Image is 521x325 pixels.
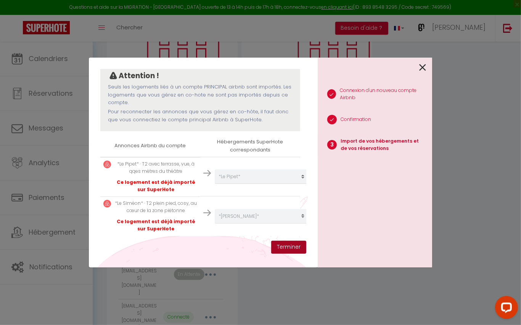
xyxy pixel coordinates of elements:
[115,161,197,175] p: *Le Pipet* · T2 avec terrasse, vue, à qqes mètres du théâtre
[108,83,293,106] p: Seuls les logements liés à un compte PRINCIPAL airbnb sont importés. Les logements que vous gérez...
[271,241,306,254] button: Terminer
[100,135,200,157] th: Annonces Airbnb du compte
[341,116,371,123] p: Confirmation
[115,179,197,193] p: Ce logement est déjà importé sur SuperHote
[115,218,197,233] p: Ce logement est déjà importé sur SuperHote
[115,200,197,214] p: *Le Siméon* · T2 plein pied, cosy, au cœur de la zone piétonne
[200,135,300,157] th: Hébergements SuperHote correspondants
[327,140,337,150] span: 3
[489,293,521,325] iframe: LiveChat chat widget
[108,108,293,124] p: Pour reconnecter les annonces que vous gérez en co-hôte, il faut donc que vous connectiez le comp...
[340,87,426,101] p: Connexion d'un nouveau compte Airbnb
[119,70,159,82] p: Attention !
[341,138,426,152] p: Import de vos hébergements et de vos réservations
